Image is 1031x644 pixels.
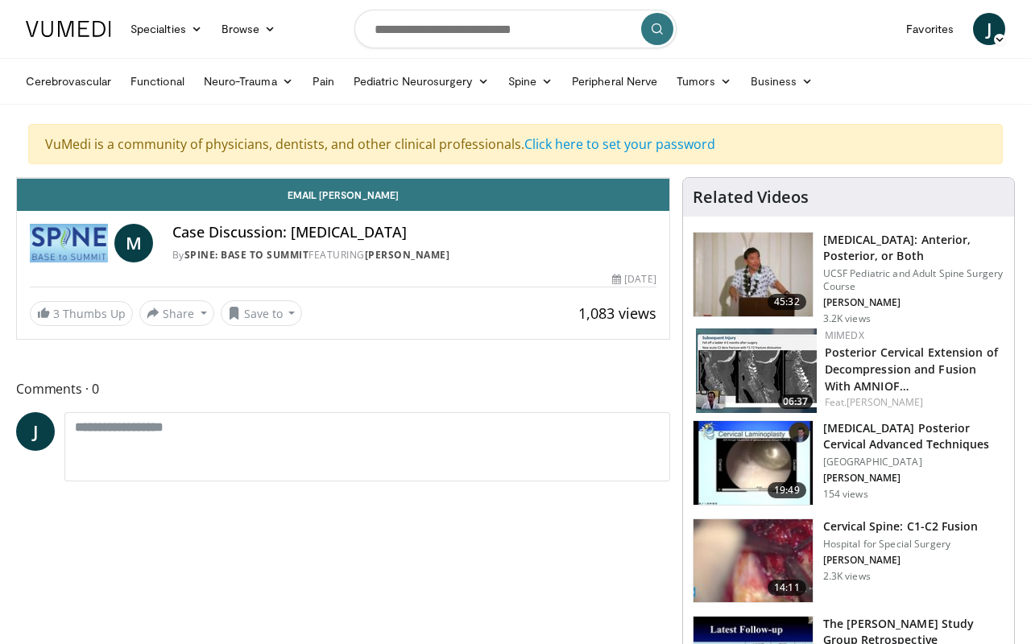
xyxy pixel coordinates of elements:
a: 14:11 Cervical Spine: C1-C2 Fusion Hospital for Special Surgery [PERSON_NAME] 2.3K views [693,518,1004,604]
div: [DATE] [612,272,656,287]
img: VuMedi Logo [26,21,111,37]
a: 3 Thumbs Up [30,301,133,326]
h4: Related Videos [693,188,809,207]
a: Spine [499,65,562,97]
span: 1,083 views [578,303,656,323]
a: Pain [303,65,344,97]
video-js: Video Player [17,178,669,179]
img: Spine: Base to Summit [30,224,108,262]
p: [PERSON_NAME] [823,296,1004,309]
img: 870ffff8-2fe6-4319-b880-d4926705d09e.150x105_q85_crop-smart_upscale.jpg [696,328,817,413]
a: 45:32 [MEDICAL_DATA]: Anterior, Posterior, or Both UCSF Pediatric and Adult Spine Surgery Course ... [693,232,1004,325]
a: [PERSON_NAME] [365,248,450,262]
p: [GEOGRAPHIC_DATA] [823,456,1004,469]
a: Business [741,65,823,97]
p: UCSF Pediatric and Adult Spine Surgery Course [823,267,1004,293]
p: [PERSON_NAME] [823,554,979,567]
p: Hospital for Special Surgery [823,538,979,551]
a: Neuro-Trauma [194,65,303,97]
p: 3.2K views [823,312,871,325]
a: Click here to set your password [524,135,715,153]
a: M [114,224,153,262]
span: 3 [53,306,60,321]
a: Email [PERSON_NAME] [17,179,669,211]
a: Peripheral Nerve [562,65,667,97]
span: 45:32 [768,294,806,310]
div: By FEATURING [172,248,656,262]
img: c51e2cc9-3e2e-4ca4-a943-ee67790e077c.150x105_q85_crop-smart_upscale.jpg [694,519,813,603]
span: Comments 0 [16,378,670,399]
a: Browse [212,13,286,45]
img: 39881e2b-1492-44db-9479-cec6abaf7e70.150x105_q85_crop-smart_upscale.jpg [694,233,813,316]
button: Share [139,300,214,326]
a: Pediatric Neurosurgery [344,65,499,97]
a: 19:49 [MEDICAL_DATA] Posterior Cervical Advanced Techniques [GEOGRAPHIC_DATA] [PERSON_NAME] 154 v... [693,420,1004,506]
a: 06:37 [696,328,817,413]
p: 2.3K views [823,570,871,583]
p: 154 views [823,488,868,501]
a: Tumors [667,65,741,97]
a: Specialties [121,13,212,45]
h4: Case Discussion: [MEDICAL_DATA] [172,224,656,242]
h3: [MEDICAL_DATA] Posterior Cervical Advanced Techniques [823,420,1004,452]
h3: [MEDICAL_DATA]: Anterior, Posterior, or Both [823,232,1004,264]
a: Functional [121,65,194,97]
a: Favorites [896,13,963,45]
a: J [16,412,55,451]
img: bd44c2d2-e3bb-406c-8f0d-7832ae021590.150x105_q85_crop-smart_upscale.jpg [694,421,813,505]
button: Save to [221,300,303,326]
span: 14:11 [768,580,806,596]
a: [PERSON_NAME] [847,395,923,409]
div: Feat. [825,395,1001,410]
a: J [973,13,1005,45]
h3: Cervical Spine: C1-C2 Fusion [823,518,979,535]
a: MIMEDX [825,328,864,342]
span: 06:37 [778,394,813,409]
div: VuMedi is a community of physicians, dentists, and other clinical professionals. [28,124,1003,164]
a: Posterior Cervical Extension of Decompression and Fusion With AMNIOF… [825,345,998,394]
p: [PERSON_NAME] [823,472,1004,485]
a: Cerebrovascular [16,65,121,97]
span: 19:49 [768,482,806,498]
a: Spine: Base to Summit [184,248,309,262]
input: Search topics, interventions [354,10,677,48]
